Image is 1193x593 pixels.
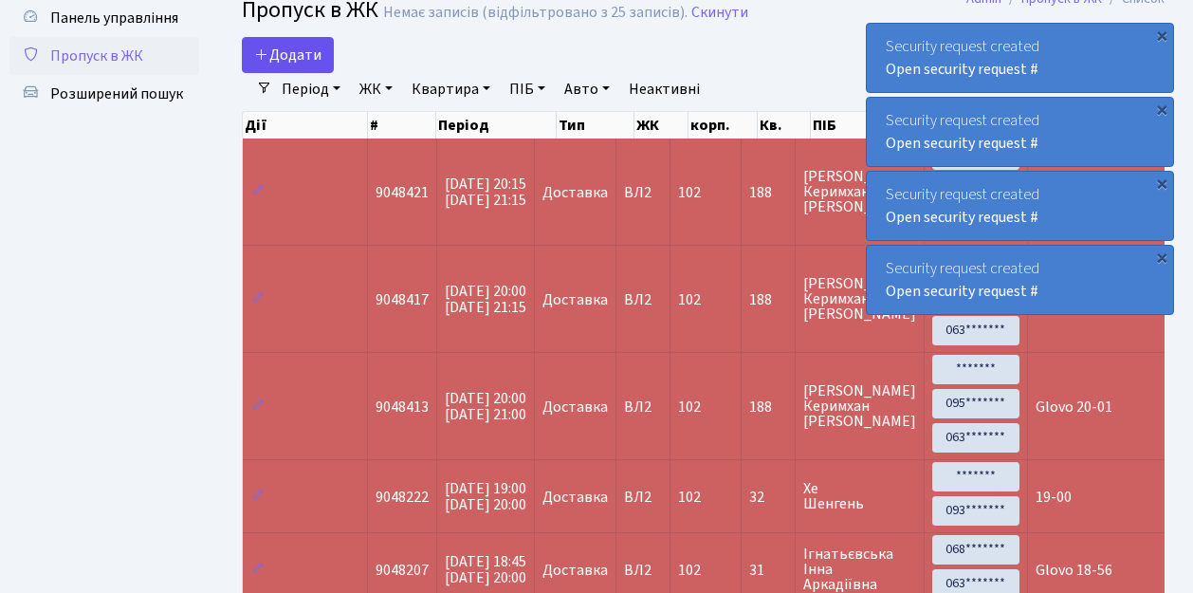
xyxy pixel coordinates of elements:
[688,112,758,139] th: корп.
[624,563,662,578] span: ВЛ2
[50,83,183,104] span: Розширений пошук
[803,169,916,214] span: [PERSON_NAME] Керимхан [PERSON_NAME]
[9,37,199,75] a: Пропуск в ЖК
[1152,174,1171,193] div: ×
[557,73,617,105] a: Авто
[624,399,662,415] span: ВЛ2
[445,388,526,425] span: [DATE] 20:00 [DATE] 21:00
[376,487,429,508] span: 9048222
[886,59,1038,80] a: Open security request #
[621,73,707,105] a: Неактивні
[886,207,1038,228] a: Open security request #
[758,112,811,139] th: Кв.
[376,182,429,203] span: 9048421
[749,490,787,505] span: 32
[678,560,701,581] span: 102
[803,383,916,429] span: [PERSON_NAME] Керимхан [PERSON_NAME]
[502,73,553,105] a: ПІБ
[867,172,1173,240] div: Security request created
[274,73,348,105] a: Період
[243,112,368,139] th: Дії
[542,490,608,505] span: Доставка
[867,98,1173,166] div: Security request created
[1152,248,1171,267] div: ×
[749,563,787,578] span: 31
[436,112,557,139] th: Період
[624,185,662,200] span: ВЛ2
[1036,560,1112,581] span: Glovo 18-56
[542,399,608,415] span: Доставка
[404,73,498,105] a: Квартира
[445,281,526,318] span: [DATE] 20:00 [DATE] 21:15
[678,182,701,203] span: 102
[678,289,701,310] span: 102
[624,490,662,505] span: ВЛ2
[803,547,916,592] span: Ігнатьєвська Інна Аркадіївна
[867,246,1173,314] div: Security request created
[376,560,429,581] span: 9048207
[803,481,916,511] span: Хе Шенгень
[542,563,608,578] span: Доставка
[50,8,178,28] span: Панель управління
[352,73,400,105] a: ЖК
[254,45,321,65] span: Додати
[383,4,688,22] div: Немає записів (відфільтровано з 25 записів).
[634,112,688,139] th: ЖК
[886,281,1038,302] a: Open security request #
[445,174,526,211] span: [DATE] 20:15 [DATE] 21:15
[368,112,436,139] th: #
[242,37,334,73] a: Додати
[1036,397,1112,417] span: Glovo 20-01
[9,75,199,113] a: Розширений пошук
[1152,26,1171,45] div: ×
[1036,487,1072,508] span: 19-00
[376,289,429,310] span: 9048417
[624,292,662,307] span: ВЛ2
[811,112,941,139] th: ПІБ
[542,292,608,307] span: Доставка
[445,551,526,588] span: [DATE] 18:45 [DATE] 20:00
[749,399,787,415] span: 188
[1152,100,1171,119] div: ×
[50,46,143,66] span: Пропуск в ЖК
[557,112,634,139] th: Тип
[749,292,787,307] span: 188
[886,133,1038,154] a: Open security request #
[749,185,787,200] span: 188
[867,24,1173,92] div: Security request created
[376,397,429,417] span: 9048413
[445,478,526,515] span: [DATE] 19:00 [DATE] 20:00
[678,487,701,508] span: 102
[691,4,748,22] a: Скинути
[542,185,608,200] span: Доставка
[803,276,916,322] span: [PERSON_NAME] Керимхан [PERSON_NAME]
[678,397,701,417] span: 102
